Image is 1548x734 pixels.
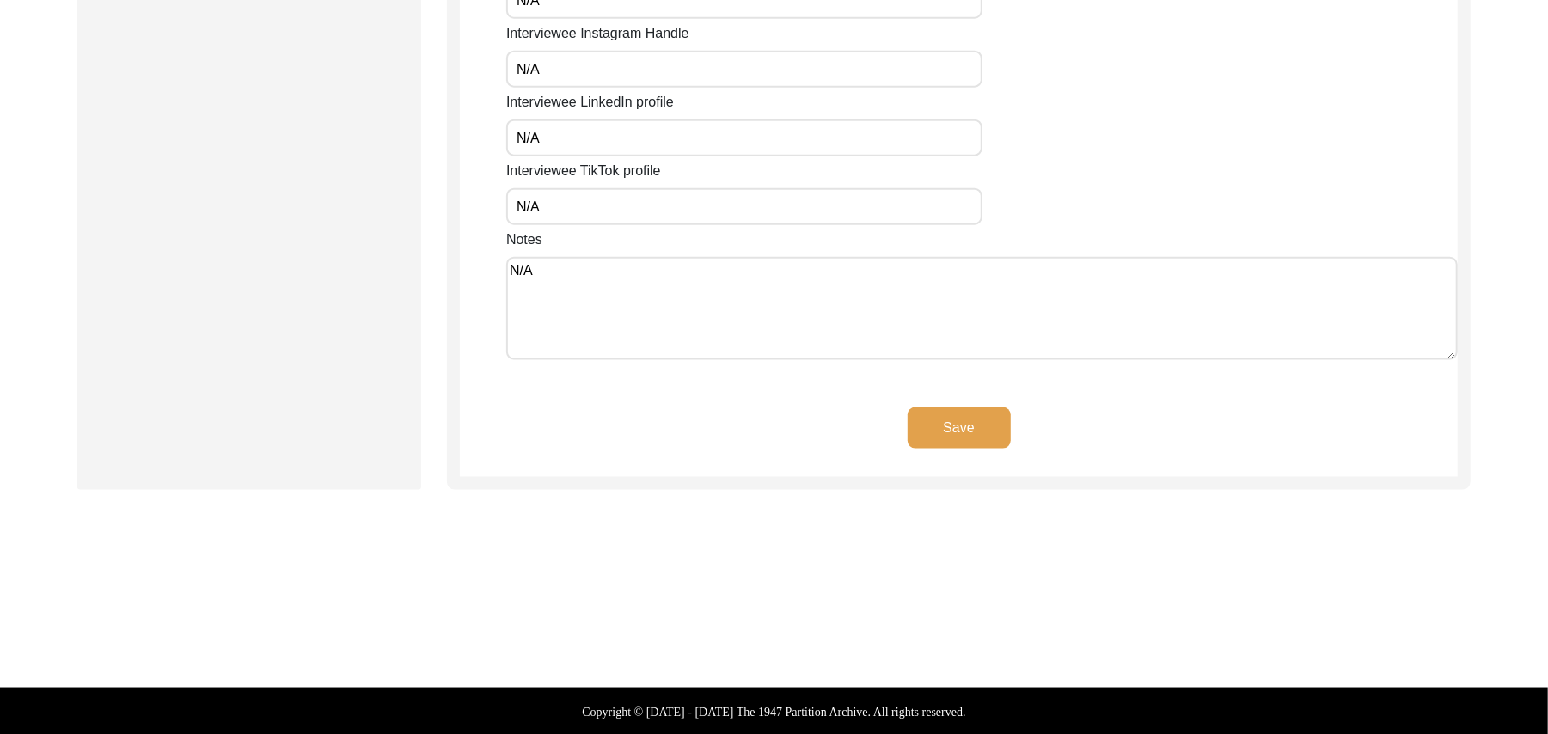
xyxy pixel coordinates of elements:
[582,703,965,721] label: Copyright © [DATE] - [DATE] The 1947 Partition Archive. All rights reserved.
[506,229,542,250] label: Notes
[908,407,1011,449] button: Save
[506,161,661,181] label: Interviewee TikTok profile
[506,23,689,44] label: Interviewee Instagram Handle
[506,92,674,113] label: Interviewee LinkedIn profile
